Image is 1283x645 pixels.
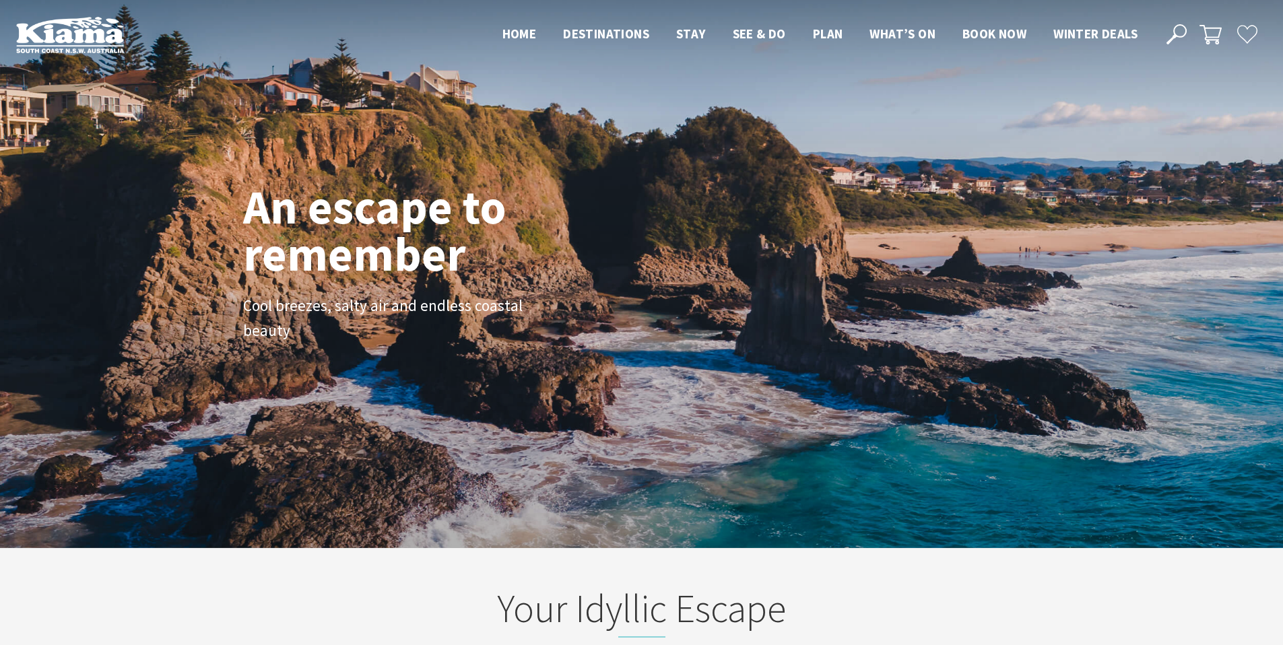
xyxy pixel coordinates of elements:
[1053,26,1138,42] span: Winter Deals
[243,294,546,343] p: Cool breezes, salty air and endless coastal beauty
[563,26,649,42] span: Destinations
[676,26,706,42] span: Stay
[869,26,935,42] span: What’s On
[962,26,1026,42] span: Book now
[733,26,786,42] span: See & Do
[16,16,124,53] img: Kiama Logo
[813,26,843,42] span: Plan
[502,26,537,42] span: Home
[378,585,906,638] h2: Your Idyllic Escape
[243,183,614,277] h1: An escape to remember
[489,24,1151,46] nav: Main Menu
